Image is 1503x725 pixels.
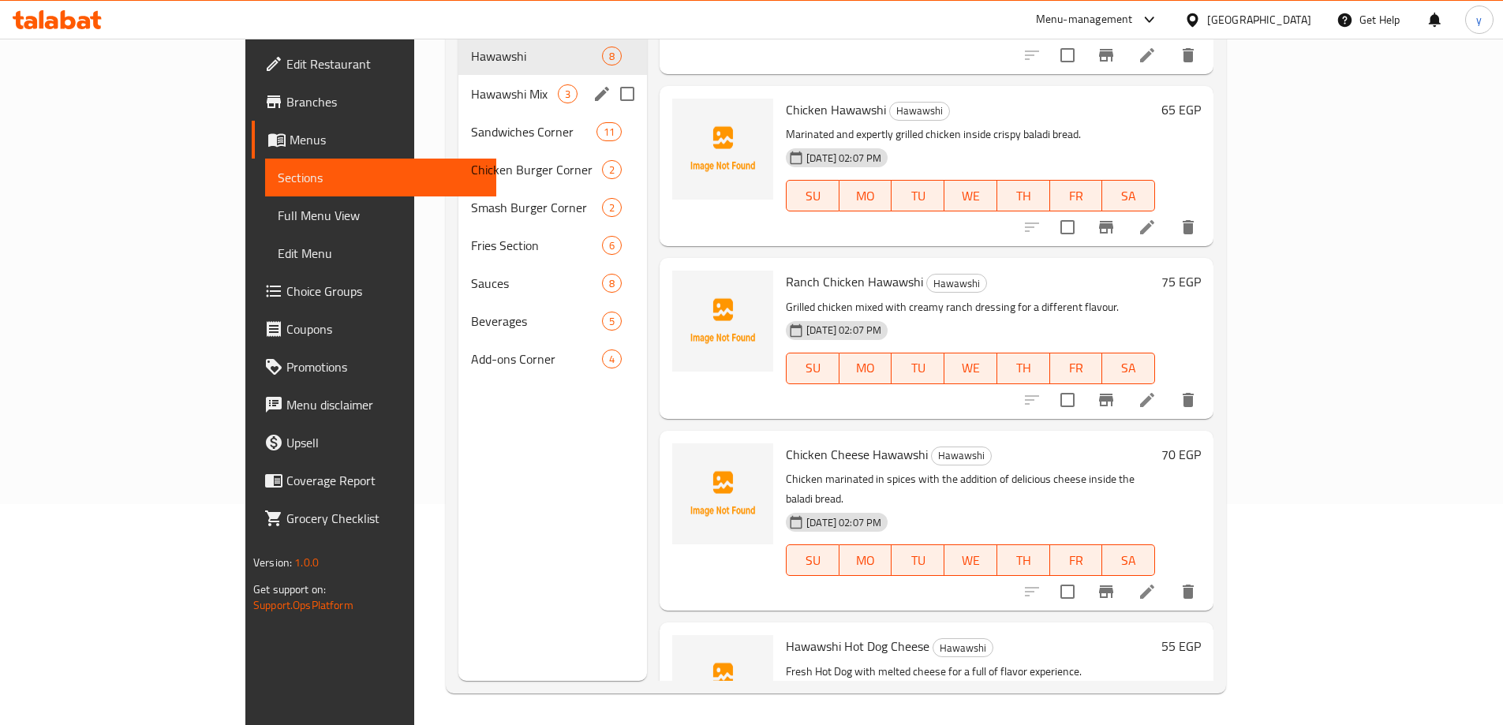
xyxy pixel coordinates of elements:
[672,443,773,544] img: Chicken Cheese Hawawshi
[1050,353,1103,384] button: FR
[889,102,950,121] div: Hawawshi
[471,349,602,368] div: Add-ons Corner
[286,471,484,490] span: Coverage Report
[933,638,993,657] div: Hawawshi
[471,160,602,179] span: Chicken Burger Corner
[786,353,839,384] button: SU
[1169,208,1207,246] button: delete
[458,37,647,75] div: Hawawshi8
[1476,11,1482,28] span: y
[603,200,621,215] span: 2
[458,31,647,384] nav: Menu sections
[1056,549,1097,572] span: FR
[892,353,944,384] button: TU
[252,272,496,310] a: Choice Groups
[458,113,647,151] div: Sandwiches Corner11
[951,185,991,207] span: WE
[786,544,839,576] button: SU
[1169,573,1207,611] button: delete
[458,151,647,189] div: Chicken Burger Corner2
[1051,575,1084,608] span: Select to update
[800,151,888,166] span: [DATE] 02:07 PM
[286,320,484,338] span: Coupons
[286,357,484,376] span: Promotions
[793,357,833,379] span: SU
[471,198,602,217] span: Smash Burger Corner
[890,102,949,120] span: Hawawshi
[603,276,621,291] span: 8
[1138,391,1157,409] a: Edit menu item
[471,122,596,141] span: Sandwiches Corner
[265,196,496,234] a: Full Menu View
[286,433,484,452] span: Upsell
[839,353,892,384] button: MO
[1050,180,1103,211] button: FR
[602,198,622,217] div: items
[1109,185,1149,207] span: SA
[898,549,938,572] span: TU
[603,49,621,64] span: 8
[1056,185,1097,207] span: FR
[265,234,496,272] a: Edit Menu
[602,47,622,65] div: items
[1102,180,1155,211] button: SA
[294,552,319,573] span: 1.0.0
[1138,218,1157,237] a: Edit menu item
[252,121,496,159] a: Menus
[458,340,647,378] div: Add-ons Corner4
[786,469,1155,509] p: Chicken marinated in spices with the addition of delicious cheese inside the baladi bread.
[1004,357,1044,379] span: TH
[597,125,621,140] span: 11
[602,274,622,293] div: items
[1161,635,1201,657] h6: 55 EGP
[951,357,991,379] span: WE
[1087,36,1125,74] button: Branch-specific-item
[590,82,614,106] button: edit
[252,83,496,121] a: Branches
[252,424,496,462] a: Upsell
[1102,353,1155,384] button: SA
[471,84,558,103] span: Hawawshi Mix
[793,185,833,207] span: SU
[1004,549,1044,572] span: TH
[602,349,622,368] div: items
[1004,185,1044,207] span: TH
[997,544,1050,576] button: TH
[1051,211,1084,244] span: Select to update
[944,353,997,384] button: WE
[839,544,892,576] button: MO
[786,297,1155,317] p: Grilled chicken mixed with creamy ranch dressing for a different flavour.
[458,226,647,264] div: Fries Section6
[603,314,621,329] span: 5
[997,353,1050,384] button: TH
[290,130,484,149] span: Menus
[252,386,496,424] a: Menu disclaimer
[1161,271,1201,293] h6: 75 EGP
[1169,381,1207,419] button: delete
[265,159,496,196] a: Sections
[1050,544,1103,576] button: FR
[458,264,647,302] div: Sauces8
[898,357,938,379] span: TU
[1207,11,1311,28] div: [GEOGRAPHIC_DATA]
[458,189,647,226] div: Smash Burger Corner2
[253,595,353,615] a: Support.OpsPlatform
[1161,99,1201,121] h6: 65 EGP
[471,312,602,331] div: Beverages
[252,348,496,386] a: Promotions
[252,499,496,537] a: Grocery Checklist
[471,236,602,255] span: Fries Section
[1087,381,1125,419] button: Branch-specific-item
[558,84,578,103] div: items
[1102,544,1155,576] button: SA
[672,99,773,200] img: Chicken Hawawshi
[931,447,992,465] div: Hawawshi
[786,98,886,121] span: Chicken Hawawshi
[898,185,938,207] span: TU
[892,544,944,576] button: TU
[933,639,993,657] span: Hawawshi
